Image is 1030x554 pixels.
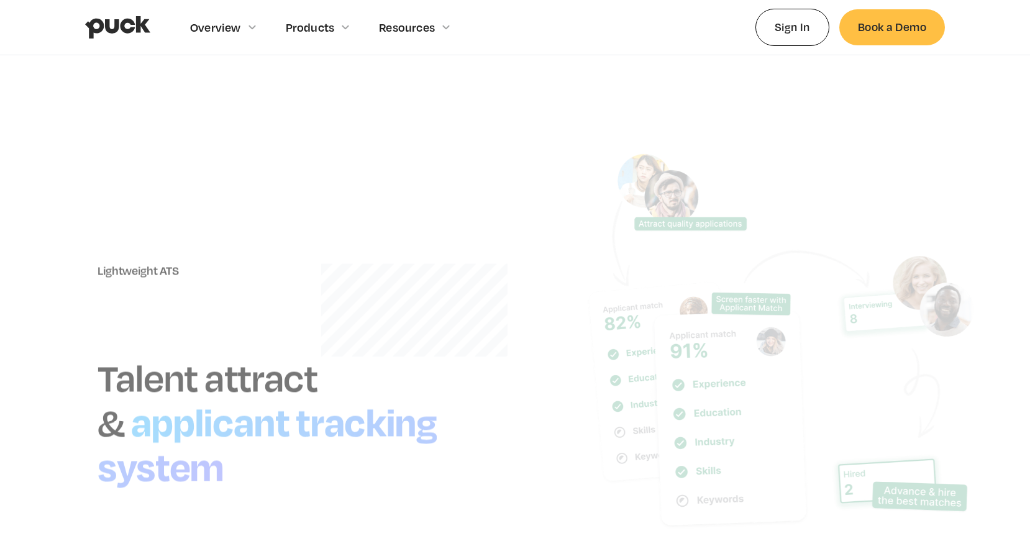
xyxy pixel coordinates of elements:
[98,354,317,445] h1: Talent attract &
[755,9,829,45] a: Sign In
[190,20,241,34] div: Overview
[98,393,437,491] h1: applicant tracking system
[286,20,335,34] div: Products
[839,9,945,45] a: Book a Demo
[379,20,435,34] div: Resources
[98,264,490,278] div: Lightweight ATS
